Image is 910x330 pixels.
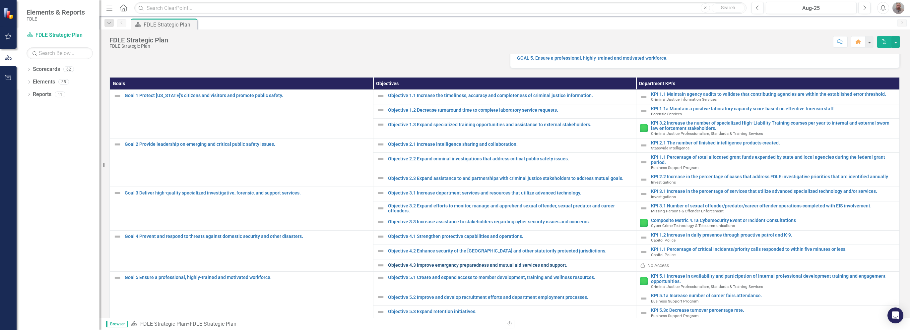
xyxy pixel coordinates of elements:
span: Criminal Justice Professionalism, Standards & Training Services [651,131,763,136]
div: FDLE Strategic Plan [109,36,168,44]
img: Not Defined [377,274,385,282]
div: FDLE Strategic Plan [190,321,236,327]
img: Not Defined [640,204,648,212]
img: Not Defined [377,247,385,255]
a: Composite Metric 4.1a Cybersecurity Event or Incident Consultations [651,218,896,223]
img: Not Defined [113,140,121,148]
a: Objective 1.2 Decrease turnaround time to complete laboratory service requests. [388,108,633,113]
div: 11 [55,91,65,97]
span: Business Support Program [651,313,698,318]
img: Not Defined [640,158,648,166]
div: 35 [58,79,69,85]
button: Aug-25 [766,2,857,14]
img: Not Defined [377,155,385,163]
img: Not Defined [640,176,648,184]
img: Not Defined [377,293,385,301]
a: Objective 3.1 Increase department services and resources that utilize advanced technology. [388,191,633,195]
a: Objective 1.3 Expand specialized training opportunities and assistance to external stakeholders. [388,122,633,127]
img: Not Defined [377,233,385,241]
span: Statewide Intelligence [651,146,689,150]
a: Goal 5 Ensure a professional, highly-trained and motivated workforce. [125,275,370,280]
span: Business Support Program [651,299,698,303]
a: Elements [33,78,55,86]
img: Not Defined [113,274,121,282]
small: FDLE [27,16,85,22]
span: Forensic Services [651,112,682,116]
a: Goal 3 Deliver high-quality specialized investigative, forensic, and support services. [125,191,370,195]
a: KPI 5.1a Increase number of career fairs attendance. [651,293,896,298]
a: Objective 2.2 Expand criminal investigations that address critical public safety issues. [388,156,633,161]
img: Proceeding as Planned [640,219,648,227]
div: FDLE Strategic Plan [109,44,168,49]
a: KPI 3.2 Increase the number of specialized High-Liability Training courses per year to internal a... [651,121,896,131]
a: FDLE Strategic Plan [27,31,93,39]
a: Objective 1.1 Increase the timeliness, accuracy and completeness of criminal justice information. [388,93,633,98]
img: Not Defined [640,93,648,101]
span: Cyber Crime Technology & Telecommunications [651,223,735,228]
input: Search ClearPoint... [134,2,747,14]
a: Objective 4.2 Enhance security of the [GEOGRAPHIC_DATA] and other statutorily protected jurisdict... [388,248,633,253]
img: Not Defined [377,174,385,182]
span: Criminal Justice Information Services [651,97,717,102]
img: Not Defined [377,106,385,114]
a: Goal 1 Protect [US_STATE]'s citizens and visitors and promote public safety. [125,93,370,98]
span: Business Support Program [651,165,698,170]
a: Objective 2.1 Increase intelligence sharing and collaboration. [388,142,633,147]
a: Objective 5.2 Improve and develop recruitment efforts and department employment processes. [388,295,633,300]
a: Scorecards [33,66,60,73]
input: Search Below... [27,47,93,59]
img: Not Defined [113,92,121,100]
a: Objective 4.3 Improve emergency preparedness and mutual aid services and support. [388,263,633,268]
a: Objective 5.1 Create and expand access to member development, training and wellness resources. [388,275,633,280]
a: KPI 3.1 Increase in the percentage of services that utilize advanced specialized technology and/o... [651,189,896,194]
a: GOAL 5. Ensure a professional, highly-trained and motivated workforce. [517,55,668,61]
img: Not Defined [377,308,385,316]
div: » [131,320,500,328]
span: Capitol Police [651,238,676,243]
img: Not Defined [640,190,648,198]
a: Goal 2 Provide leadership on emerging and critical public safety issues. [125,142,370,147]
span: Browser [106,321,128,327]
img: Not Defined [640,141,648,149]
a: KPI 2.2 Increase in the percentage of cases that address FDLE investigative priorities that are i... [651,174,896,179]
img: ClearPoint Strategy [3,7,15,19]
img: Not Defined [377,140,385,148]
span: Investigations [651,180,676,185]
span: Criminal Justice Professionalism, Standards & Training Services [651,284,763,289]
a: KPI 1.1 Maintain agency audits to validate that contributing agencies are within the established ... [651,92,896,97]
img: Not Defined [377,121,385,129]
a: Objective 3.2 Expand efforts to monitor, manage and apprehend sexual offender, sexual predator an... [388,203,633,214]
div: No Access [647,262,669,269]
button: Search [712,3,745,13]
img: Proceeding as Planned [640,277,648,285]
img: Not Defined [640,309,648,317]
a: KPI 1.1 Percentage of total allocated grant funds expended by state and local agencies during the... [651,155,896,165]
img: Not Defined [377,189,385,197]
span: Missing Persons & Offender Enforcement [651,209,724,213]
a: Reports [33,91,51,98]
div: 62 [63,67,74,72]
a: KPI 5.1 Increase in availability and participation of internal professional development training ... [651,274,896,284]
img: Not Defined [113,233,121,241]
img: Not Defined [640,107,648,115]
span: Investigations [651,194,676,199]
a: KPI 1.1a Maintain a positive laboratory capacity score based on effective forensic staff. [651,106,896,111]
img: Proceeding as Planned [640,124,648,132]
div: FDLE Strategic Plan [144,21,196,29]
img: Not Defined [640,295,648,302]
img: Not Defined [640,248,648,256]
img: Not Defined [377,92,385,100]
span: Search [721,5,735,10]
a: Goal 4 Prevent and respond to threats against domestic security and other disasters. [125,234,370,239]
div: Open Intercom Messenger [887,307,903,323]
a: Objective 3.3 Increase assistance to stakeholders regarding cyber security issues and concerns. [388,219,633,224]
img: Not Defined [377,204,385,212]
img: Not Defined [377,218,385,226]
a: KPI 1.2 Increase in daily presence through proactive patrol and K-9. [651,233,896,238]
a: Objective 2.3 Expand assistance to and partnerships with criminal justice stakeholders to address... [388,176,633,181]
a: Objective 5.3 Expand retention initiatives. [388,309,633,314]
div: Aug-25 [768,4,854,12]
a: KPI 3.1 Number of sexual offender/predator/career offender operations completed with EIS involvem... [651,203,896,208]
a: FDLE Strategic Plan [140,321,187,327]
a: KPI 1.1 Percentage of critical incidents/priority calls responded to within five minutes or less. [651,247,896,252]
